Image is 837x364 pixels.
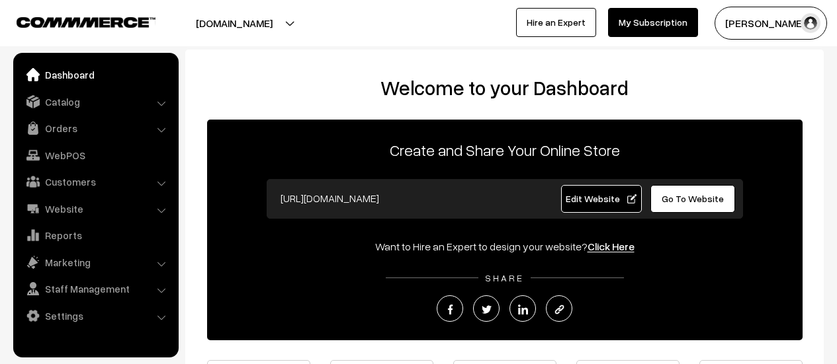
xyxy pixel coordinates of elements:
[608,8,698,37] a: My Subscription
[17,17,155,27] img: COMMMERCE
[198,76,811,100] h2: Welcome to your Dashboard
[478,272,531,283] span: SHARE
[207,138,803,162] p: Create and Share Your Online Store
[17,277,174,301] a: Staff Management
[650,185,736,213] a: Go To Website
[17,13,132,29] a: COMMMERCE
[715,7,827,40] button: [PERSON_NAME]
[207,238,803,254] div: Want to Hire an Expert to design your website?
[17,223,174,247] a: Reports
[17,116,174,140] a: Orders
[17,170,174,194] a: Customers
[17,250,174,274] a: Marketing
[150,7,319,40] button: [DOMAIN_NAME]
[17,63,174,87] a: Dashboard
[17,197,174,221] a: Website
[588,240,635,253] a: Click Here
[17,143,174,167] a: WebPOS
[17,304,174,328] a: Settings
[801,13,820,33] img: user
[561,185,642,213] a: Edit Website
[662,193,724,204] span: Go To Website
[516,8,596,37] a: Hire an Expert
[566,193,637,204] span: Edit Website
[17,90,174,114] a: Catalog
